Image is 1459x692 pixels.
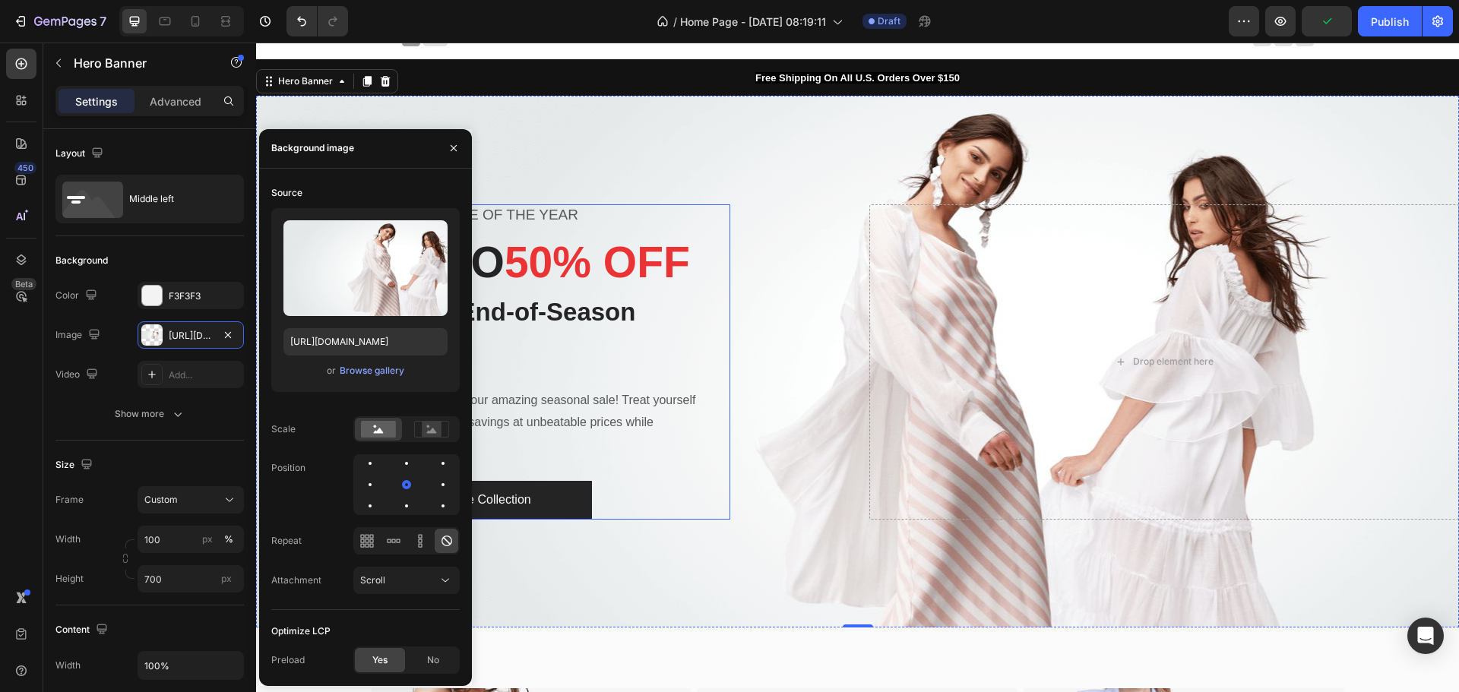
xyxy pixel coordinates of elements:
[353,567,460,594] button: Scroll
[138,486,244,513] button: Custom
[55,365,101,385] div: Video
[55,286,100,306] div: Color
[74,54,203,72] p: Hero Banner
[340,364,404,378] div: Browse gallery
[55,455,96,476] div: Size
[271,534,302,548] div: Repeat
[327,362,336,380] span: or
[1407,618,1444,654] div: Open Intercom Messenger
[427,653,439,667] span: No
[55,659,81,672] div: Width
[1371,14,1409,30] div: Publish
[55,620,111,640] div: Content
[372,653,388,667] span: Yes
[283,220,448,316] img: preview-image
[877,313,957,325] div: Drop element here
[878,14,900,28] span: Draft
[673,14,677,30] span: /
[169,289,240,303] div: F3F3F3
[271,141,354,155] div: Background image
[6,6,113,36] button: 7
[271,653,305,667] div: Preload
[144,493,178,507] span: Custom
[11,278,36,290] div: Beta
[224,532,233,546] div: %
[680,14,826,30] span: Home Page - [DATE] 08:19:11
[75,93,118,109] p: Settings
[360,574,385,586] span: Scroll
[256,43,1459,692] iframe: Design area
[271,624,331,638] div: Optimize LCP
[55,325,103,346] div: Image
[286,6,348,36] div: Undo/Redo
[138,652,243,679] input: Auto
[55,144,106,164] div: Layout
[138,526,244,553] input: px%
[55,254,108,267] div: Background
[198,530,217,548] button: %
[138,565,244,592] input: px
[221,573,232,584] span: px
[169,368,240,382] div: Add...
[55,572,84,586] label: Height
[169,329,213,343] div: [URL][DOMAIN_NAME]
[271,574,321,587] div: Attachment
[55,532,81,546] label: Width
[271,186,302,200] div: Source
[271,422,296,436] div: Scale
[100,12,106,30] p: 7
[55,493,84,507] label: Frame
[129,182,222,216] div: Middle left
[19,32,80,46] div: Hero Banner
[271,461,305,475] div: Position
[55,400,244,428] button: Show more
[202,532,213,546] div: px
[14,162,36,174] div: 450
[220,530,238,548] button: px
[283,328,448,355] input: https://example.com/image.jpg
[1358,6,1422,36] button: Publish
[150,93,201,109] p: Advanced
[339,363,405,378] button: Browse gallery
[115,406,185,422] div: Show more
